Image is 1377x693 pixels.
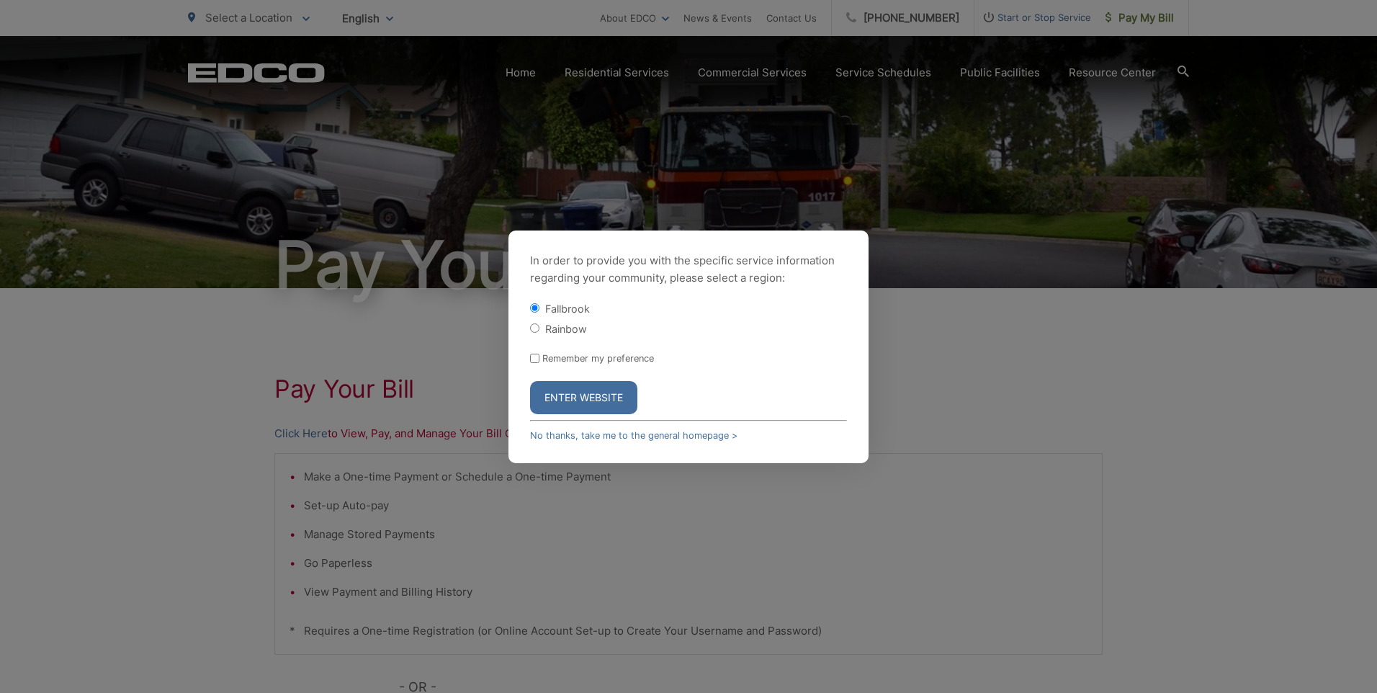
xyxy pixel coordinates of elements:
label: Fallbrook [545,303,590,315]
p: In order to provide you with the specific service information regarding your community, please se... [530,252,847,287]
a: No thanks, take me to the general homepage > [530,430,737,441]
label: Rainbow [545,323,587,335]
label: Remember my preference [542,353,654,364]
button: Enter Website [530,381,637,414]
